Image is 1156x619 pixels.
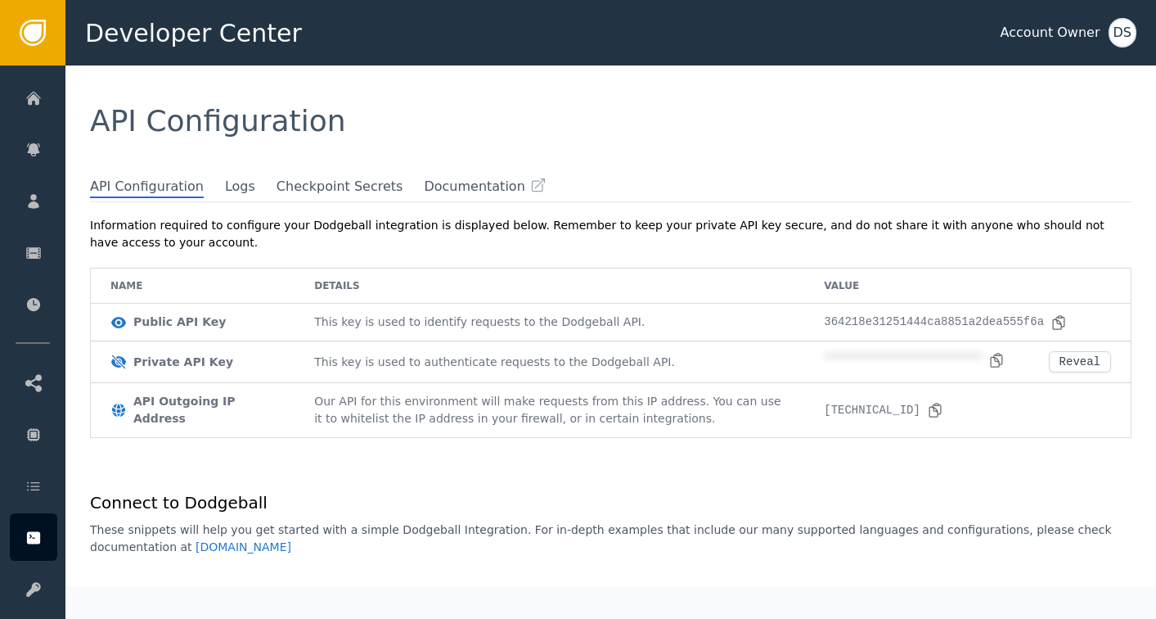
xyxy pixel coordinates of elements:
td: Value [804,269,1131,304]
div: Account Owner [1001,23,1100,43]
span: API Configuration [90,177,204,198]
span: Checkpoint Secrets [277,177,403,197]
p: These snippets will help you get started with a simple Dodgeball Integration. For in-depth exampl... [90,522,1131,556]
a: Documentation [424,177,546,197]
td: This key is used to identify requests to the Dodgeball API. [295,304,804,341]
span: Logs [225,177,255,197]
button: DS [1109,18,1136,47]
h1: Connect to Dodgeball [90,490,1131,515]
div: Private API Key [133,354,233,371]
td: This key is used to authenticate requests to the Dodgeball API. [295,341,804,383]
div: Public API Key [133,314,226,331]
span: Developer Center [85,15,302,52]
td: Name [91,269,295,304]
td: Our API for this environment will make requests from this IP address. You can use it to whitelist... [295,383,804,437]
button: Reveal [1049,351,1111,373]
td: Details [295,269,804,304]
div: API Outgoing IP Address [133,393,275,427]
h1: Server Side Setup (Required) [90,582,328,607]
span: API Configuration [90,104,346,138]
div: [TECHNICAL_ID] [824,402,943,419]
a: [DOMAIN_NAME] [196,540,291,553]
div: 364218e31251444ca8851a2dea555f6a [824,314,1067,331]
div: Information required to configure your Dodgeball integration is displayed below. Remember to keep... [90,217,1131,251]
div: Reveal [1059,355,1100,368]
span: Documentation [424,177,524,197]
